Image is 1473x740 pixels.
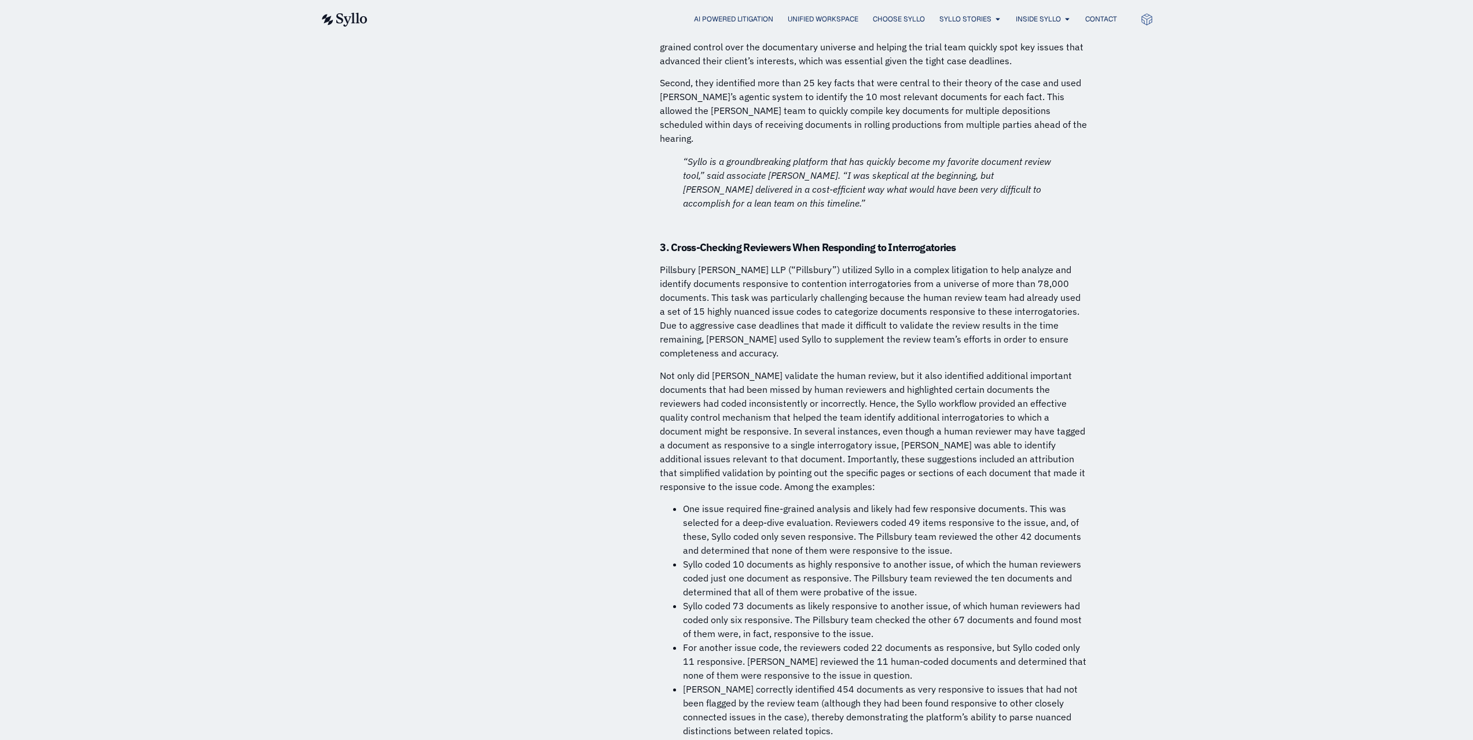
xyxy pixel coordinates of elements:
a: Syllo Stories [939,14,991,24]
a: Contact [1085,14,1117,24]
p: Not only did [PERSON_NAME] validate the human review, but it also identified additional important... [660,369,1088,494]
strong: 3. Cross-Checking Reviewers When Responding to Interrogatories [660,241,956,254]
img: syllo [320,13,368,27]
div: Menu Toggle [391,14,1117,25]
li: For another issue code, the reviewers coded 22 documents as responsive, but Syllo coded only 11 r... [683,640,1088,682]
a: Inside Syllo [1016,14,1061,24]
a: Unified Workspace [788,14,858,24]
li: One issue required fine-grained analysis and likely had few responsive documents. This was select... [683,502,1088,557]
a: AI Powered Litigation [694,14,773,24]
li: Syllo coded 10 documents as highly responsive to another issue, of which the human reviewers code... [683,557,1088,599]
em: “Syllo is a groundbreaking platform that has quickly become my favorite document review tool,” sa... [683,156,1051,209]
p: Second, they identified more than 25 key facts that were central to their theory of the case and ... [660,76,1088,145]
li: Syllo coded 73 documents as likely responsive to another issue, of which human reviewers had code... [683,599,1088,640]
nav: Menu [391,14,1117,25]
p: Pillsbury [PERSON_NAME] LLP (“Pillsbury”) utilized Syllo in a complex litigation to help analyze ... [660,263,1088,360]
a: Choose Syllo [873,14,925,24]
li: [PERSON_NAME] correctly identified 454 documents as very responsive to issues that had not been f... [683,682,1088,738]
